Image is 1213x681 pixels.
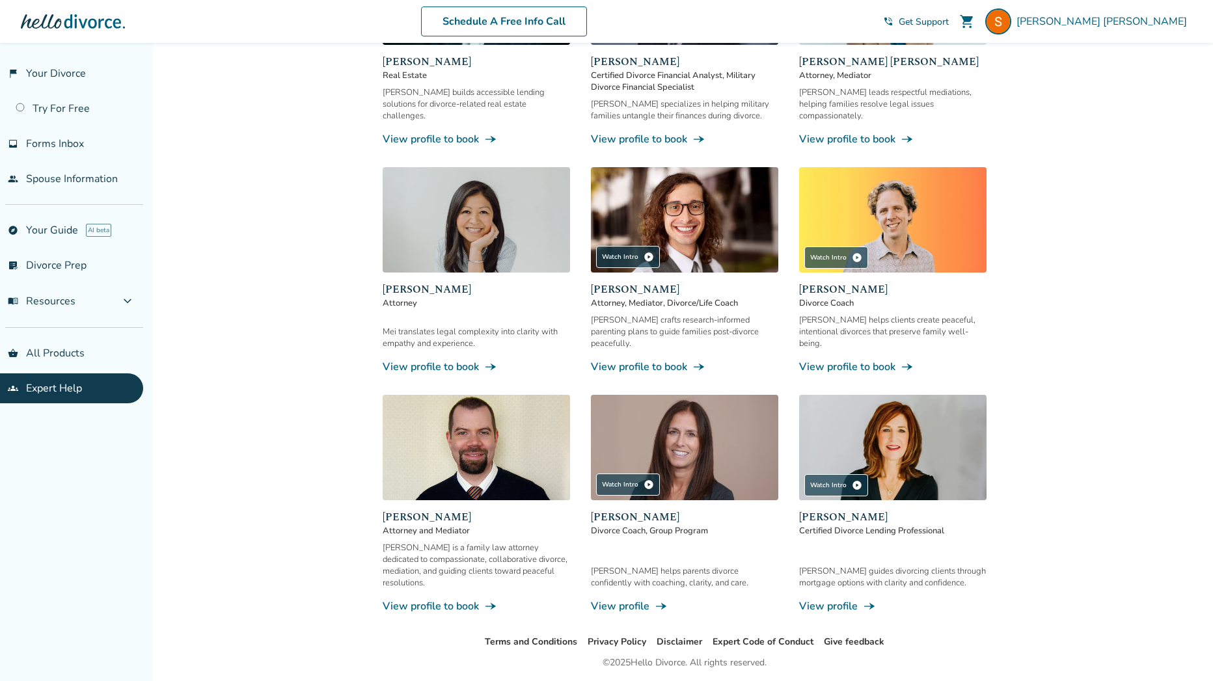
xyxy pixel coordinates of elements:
[8,260,18,271] span: list_alt_check
[852,252,862,263] span: play_circle
[86,224,111,237] span: AI beta
[383,54,570,70] span: [PERSON_NAME]
[644,479,654,490] span: play_circle
[863,600,876,613] span: line_end_arrow_notch
[1148,619,1213,681] iframe: Chat Widget
[852,480,862,490] span: play_circle
[383,167,570,273] img: Mei Shih
[883,16,949,28] a: phone_in_talkGet Support
[484,360,497,373] span: line_end_arrow_notch
[484,600,497,613] span: line_end_arrow_notch
[484,133,497,146] span: line_end_arrow_notch
[591,395,778,500] img: Jill Kaufman
[824,634,884,650] li: Give feedback
[799,70,987,81] span: Attorney, Mediator
[383,542,570,589] div: [PERSON_NAME] is a family law attorney dedicated to compassionate, collaborative divorce, mediati...
[591,98,778,122] div: [PERSON_NAME] specializes in helping military families untangle their finances during divorce.
[692,360,705,373] span: line_end_arrow_notch
[799,360,987,374] a: View profile to bookline_end_arrow_notch
[799,132,987,146] a: View profile to bookline_end_arrow_notch
[1016,14,1192,29] span: [PERSON_NAME] [PERSON_NAME]
[596,474,660,496] div: Watch Intro
[383,395,570,500] img: Matthew Beaty
[383,509,570,525] span: [PERSON_NAME]
[591,297,778,309] span: Attorney, Mediator, Divorce/Life Coach
[799,509,987,525] span: [PERSON_NAME]
[120,293,135,309] span: expand_more
[383,525,570,537] span: Attorney and Mediator
[799,87,987,122] div: [PERSON_NAME] leads respectful mediations, helping families resolve legal issues compassionately.
[8,139,18,149] span: inbox
[959,14,975,29] span: shopping_cart
[591,525,778,537] span: Divorce Coach, Group Program
[485,635,577,648] a: Terms and Conditions
[799,314,987,349] div: [PERSON_NAME] helps clients create peaceful, intentional divorces that preserve family well-being.
[8,296,18,306] span: menu_book
[591,54,778,70] span: [PERSON_NAME]
[799,167,987,273] img: James Traub
[713,635,813,648] a: Expert Code of Conduct
[421,7,587,36] a: Schedule A Free Info Call
[591,360,778,374] a: View profile to bookline_end_arrow_notch
[985,8,1011,34] img: Shannon McCune
[804,474,868,496] div: Watch Intro
[799,297,987,309] span: Divorce Coach
[591,282,778,297] span: [PERSON_NAME]
[901,133,914,146] span: line_end_arrow_notch
[8,174,18,184] span: people
[799,565,987,589] div: [PERSON_NAME] guides divorcing clients through mortgage options with clarity and confidence.
[799,395,987,500] img: Tami Wollensak
[591,167,778,273] img: Alex Glassmann
[657,634,702,650] li: Disclaimer
[8,383,18,394] span: groups
[591,132,778,146] a: View profile to bookline_end_arrow_notch
[8,68,18,79] span: flag_2
[799,54,987,70] span: [PERSON_NAME] [PERSON_NAME]
[8,348,18,358] span: shopping_basket
[8,294,75,308] span: Resources
[804,247,868,269] div: Watch Intro
[799,282,987,297] span: [PERSON_NAME]
[588,635,646,648] a: Privacy Policy
[383,599,570,613] a: View profile to bookline_end_arrow_notch
[591,599,778,613] a: View profileline_end_arrow_notch
[383,360,570,374] a: View profile to bookline_end_arrow_notch
[655,600,668,613] span: line_end_arrow_notch
[591,314,778,349] div: [PERSON_NAME] crafts research-informed parenting plans to guide families post-divorce peacefully.
[799,525,987,537] span: Certified Divorce Lending Professional
[591,565,778,589] div: [PERSON_NAME] helps parents divorce confidently with coaching, clarity, and care.
[901,360,914,373] span: line_end_arrow_notch
[383,132,570,146] a: View profile to bookline_end_arrow_notch
[383,326,570,349] div: Mei translates legal complexity into clarity with empathy and experience.
[383,70,570,81] span: Real Estate
[26,137,84,151] span: Forms Inbox
[799,599,987,613] a: View profileline_end_arrow_notch
[383,282,570,297] span: [PERSON_NAME]
[383,297,570,309] span: Attorney
[8,225,18,235] span: explore
[603,655,767,671] div: © 2025 Hello Divorce. All rights reserved.
[591,509,778,525] span: [PERSON_NAME]
[596,246,660,268] div: Watch Intro
[899,16,949,28] span: Get Support
[644,252,654,262] span: play_circle
[383,87,570,122] div: [PERSON_NAME] builds accessible lending solutions for divorce-related real estate challenges.
[591,70,778,93] span: Certified Divorce Financial Analyst, Military Divorce Financial Specialist
[692,133,705,146] span: line_end_arrow_notch
[883,16,893,27] span: phone_in_talk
